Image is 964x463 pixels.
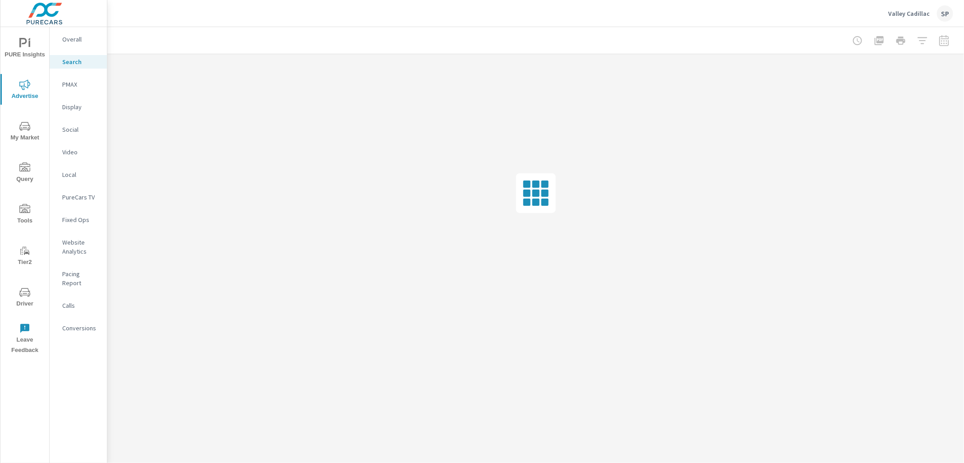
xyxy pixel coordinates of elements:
p: Calls [62,301,100,310]
div: Social [50,123,107,136]
div: Display [50,100,107,114]
span: My Market [3,121,46,143]
p: Website Analytics [62,238,100,256]
p: PureCars TV [62,193,100,202]
div: Pacing Report [50,267,107,290]
p: Fixed Ops [62,215,100,224]
p: Conversions [62,324,100,333]
div: Video [50,145,107,159]
div: Overall [50,32,107,46]
div: Search [50,55,107,69]
div: Website Analytics [50,236,107,258]
div: SP [937,5,953,22]
span: Tools [3,204,46,226]
p: Social [62,125,100,134]
span: Advertise [3,79,46,102]
p: Pacing Report [62,269,100,287]
div: nav menu [0,27,49,359]
div: Calls [50,299,107,312]
div: Local [50,168,107,181]
p: Valley Cadillac [888,9,930,18]
div: PMAX [50,78,107,91]
p: Search [62,57,100,66]
span: Query [3,162,46,185]
p: Overall [62,35,100,44]
span: PURE Insights [3,38,46,60]
p: Local [62,170,100,179]
div: Fixed Ops [50,213,107,227]
span: Tier2 [3,245,46,268]
div: Conversions [50,321,107,335]
p: Video [62,148,100,157]
span: Leave Feedback [3,323,46,356]
span: Driver [3,287,46,309]
p: Display [62,102,100,111]
div: PureCars TV [50,190,107,204]
p: PMAX [62,80,100,89]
